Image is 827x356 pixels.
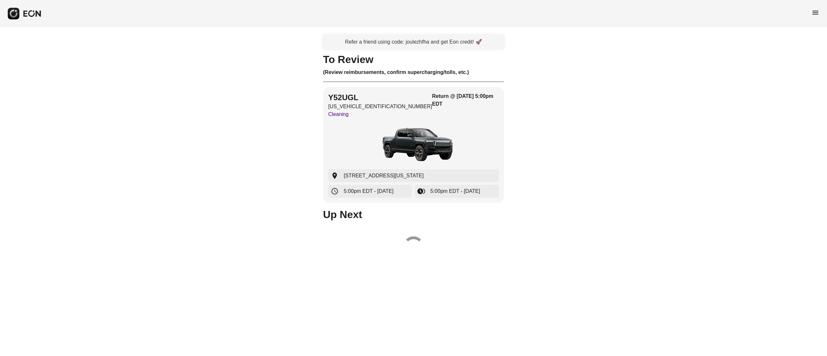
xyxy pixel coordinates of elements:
span: menu [811,9,819,16]
span: browse_gallery [417,187,425,195]
span: [STREET_ADDRESS][US_STATE] [344,172,424,180]
h1: To Review [323,56,504,63]
button: Y52UGL[US_VEHICLE_IDENTIFICATION_NUMBER]CleaningReturn @ [DATE] 5:00pm EDTcar[STREET_ADDRESS][US_... [323,87,504,203]
span: 5:00pm EDT - [DATE] [430,187,480,195]
h3: Return @ [DATE] 5:00pm EDT [432,92,499,108]
span: 5:00pm EDT - [DATE] [344,187,393,195]
span: schedule [331,187,339,195]
h3: (Review reimbursements, confirm supercharging/tolls, etc.) [323,68,504,76]
span: location_on [331,172,339,180]
h2: Y52UGL [328,92,432,103]
h1: Up Next [323,211,504,218]
p: [US_VEHICLE_IDENTIFICATION_NUMBER] [328,103,432,110]
p: Cleaning [328,110,432,118]
img: car [365,121,462,169]
a: Refer a friend using code: joulezhfha and get Eon credit! 🚀 [323,35,504,49]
